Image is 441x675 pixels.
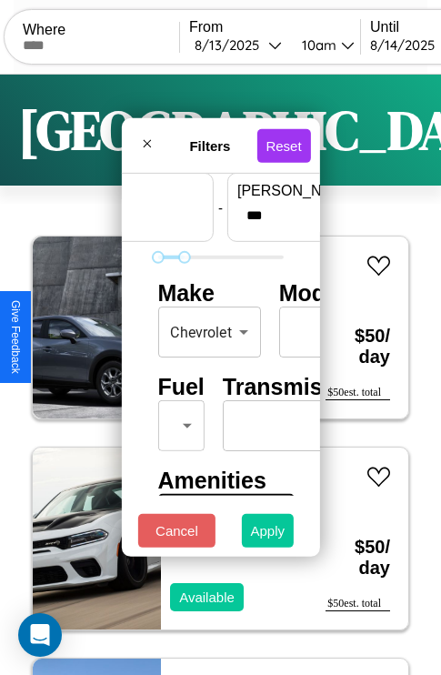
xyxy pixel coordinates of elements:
div: $ 50 est. total [326,386,390,400]
div: $ 50 est. total [326,597,390,611]
div: 8 / 13 / 2025 [195,36,268,54]
label: min price [49,183,204,199]
button: Cancel [138,514,215,548]
label: From [189,19,360,35]
div: Give Feedback [9,300,22,374]
h4: Transmission [223,374,369,400]
button: Reset [256,128,310,162]
h4: Filters [163,137,256,153]
button: 8/13/2025 [189,35,287,55]
h3: $ 50 / day [326,307,390,386]
h3: $ 50 / day [326,519,390,597]
label: [PERSON_NAME] [237,183,392,199]
p: - [218,195,223,219]
div: Open Intercom Messenger [18,613,62,657]
h4: Model [279,280,345,307]
label: Where [23,22,179,38]
p: Available [179,585,235,610]
div: Chevrolet [157,307,260,358]
button: 10am [287,35,360,55]
button: Apply [242,514,295,548]
h4: Make [157,280,260,307]
div: 10am [293,36,341,54]
h4: Fuel [157,374,204,400]
h4: Amenities [157,468,283,494]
